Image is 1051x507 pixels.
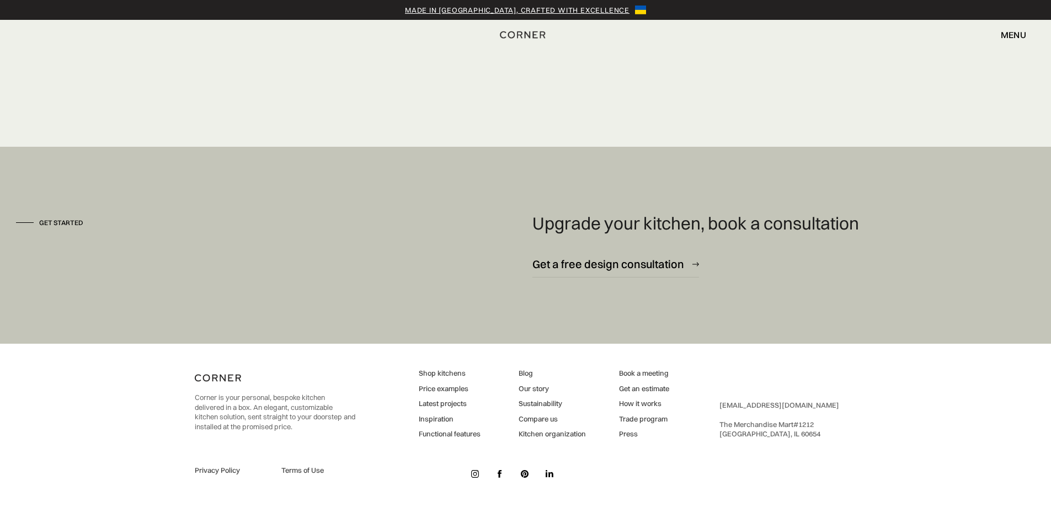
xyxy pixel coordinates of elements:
[405,4,629,15] a: Made in [GEOGRAPHIC_DATA], crafted with excellence
[195,466,269,476] a: Privacy Policy
[719,401,839,439] div: ‍ The Merchandise Mart #1212 ‍ [GEOGRAPHIC_DATA], IL 60654
[990,25,1026,44] div: menu
[619,399,669,409] a: How it works
[519,384,586,394] a: Our story
[419,399,481,409] a: Latest projects
[519,369,586,378] a: Blog
[519,429,586,439] a: Kitchen organization
[532,213,859,234] h4: Upgrade your kitchen, book a consultation
[532,250,699,277] a: Get a free design consultation
[532,257,684,271] div: Get a free design consultation
[419,414,481,424] a: Inspiration
[1001,30,1026,39] div: menu
[39,218,83,228] div: Get started
[719,401,839,409] a: [EMAIL_ADDRESS][DOMAIN_NAME]
[619,384,669,394] a: Get an estimate
[519,414,586,424] a: Compare us
[619,369,669,378] a: Book a meeting
[488,28,564,42] a: home
[419,429,481,439] a: Functional features
[195,393,355,431] p: Corner is your personal, bespoke kitchen delivered in a box. An elegant, customizable kitchen sol...
[419,384,481,394] a: Price examples
[619,414,669,424] a: Trade program
[419,369,481,378] a: Shop kitchens
[519,399,586,409] a: Sustainability
[281,466,355,476] a: Terms of Use
[619,429,669,439] a: Press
